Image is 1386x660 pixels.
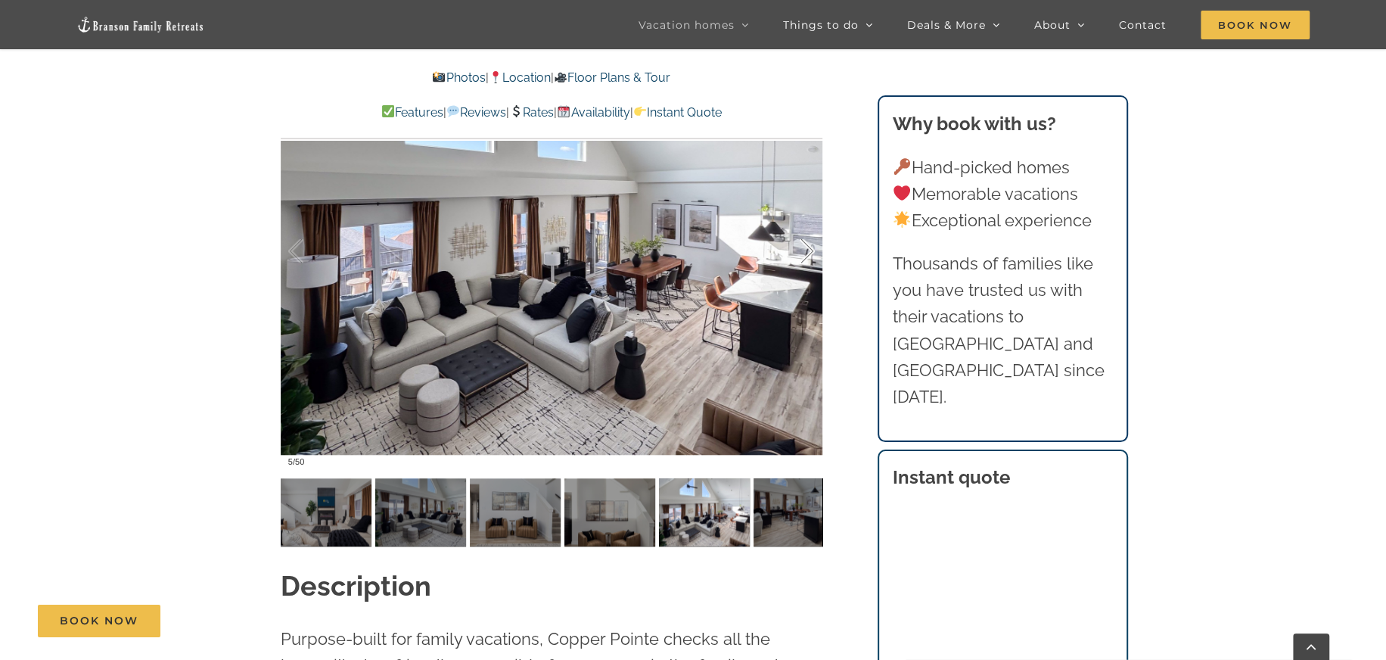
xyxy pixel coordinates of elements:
span: Book Now [1201,11,1310,39]
span: Book Now [60,615,138,627]
strong: Description [281,570,431,602]
img: 💬 [447,105,459,117]
a: Features [381,105,443,120]
img: 💲 [510,105,522,117]
a: Book Now [38,605,160,637]
img: 📸 [433,71,445,83]
span: Deals & More [907,20,986,30]
img: ❤️ [893,185,910,201]
img: 👉 [634,105,646,117]
img: Copper-Pointe-at-Table-Rock-Lake-1017-2-scaled.jpg-nggid042804-ngg0dyn-120x90-00f0w010c011r110f11... [470,478,561,546]
a: Location [489,70,551,85]
img: 🌟 [893,211,910,228]
a: Rates [509,105,554,120]
img: Copper-Pointe-at-Table-Rock-Lake-1007-2-scaled.jpg-nggid042796-ngg0dyn-120x90-00f0w010c011r110f11... [754,478,844,546]
p: | | [281,68,822,88]
span: Vacation homes [639,20,735,30]
p: Thousands of families like you have trusted us with their vacations to [GEOGRAPHIC_DATA] and [GEO... [893,251,1114,410]
img: 📍 [489,71,502,83]
img: 🔑 [893,158,910,175]
img: 🎥 [555,71,567,83]
span: Things to do [783,20,859,30]
a: Photos [432,70,485,85]
p: Hand-picked homes Memorable vacations Exceptional experience [893,154,1114,235]
img: ✅ [382,105,394,117]
img: Copper-Pointe-at-Table-Rock-Lake-1014-2-scaled.jpg-nggid042802-ngg0dyn-120x90-00f0w010c011r110f11... [375,478,466,546]
img: Copper-Pointe-at-Table-Rock-Lake-3020-Edit-scaled.jpg-nggid042921-ngg0dyn-120x90-00f0w010c011r110... [281,478,371,546]
p: | | | | [281,103,822,123]
span: About [1034,20,1071,30]
img: Copper-Pointe-at-Table-Rock-Lake-3021-scaled.jpg-nggid042918-ngg0dyn-120x90-00f0w010c011r110f110r... [564,478,655,546]
span: Contact [1119,20,1167,30]
img: Branson Family Retreats Logo [76,16,204,33]
a: Floor Plans & Tour [554,70,670,85]
a: Instant Quote [632,105,721,120]
img: 📆 [558,105,570,117]
a: Availability [557,105,629,120]
h3: Why book with us? [893,111,1114,138]
a: Reviews [446,105,506,120]
img: Copper-Pointe-at-Table-Rock-Lake-1050-scaled.jpg-nggid042833-ngg0dyn-120x90-00f0w010c011r110f110r... [659,478,750,546]
strong: Instant quote [893,466,1010,488]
